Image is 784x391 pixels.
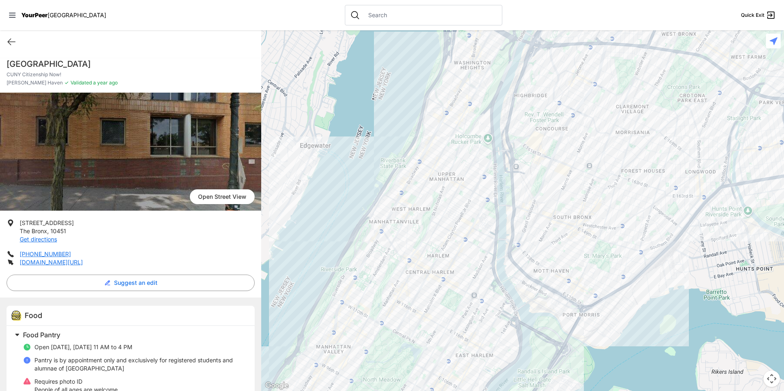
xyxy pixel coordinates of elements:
[763,371,780,387] button: Map camera controls
[23,331,60,339] span: Food Pantry
[263,380,290,391] a: Open this area in Google Maps (opens a new window)
[263,380,290,391] img: Google
[20,259,83,266] a: [DOMAIN_NAME][URL]
[741,12,764,18] span: Quick Exit
[7,275,255,291] button: Suggest an edit
[741,10,776,20] a: Quick Exit
[34,343,132,350] span: Open [DATE], [DATE] 11 AM to 4 PM
[34,377,118,386] p: Requires photo ID
[25,311,42,320] span: Food
[261,30,784,391] div: Harm Reduction Center
[363,11,497,19] input: Search
[47,227,49,234] span: ,
[190,189,255,204] a: Open Street View
[34,356,245,373] p: Pantry is by appointment only and exclusively for registered students and alumnae of [GEOGRAPHIC_...
[20,250,71,257] a: [PHONE_NUMBER]
[20,236,57,243] a: Get directions
[7,71,255,78] p: CUNY Citizenship Now!
[48,11,106,18] span: [GEOGRAPHIC_DATA]
[64,80,69,86] span: ✓
[20,219,74,226] span: [STREET_ADDRESS]
[92,80,118,86] span: a year ago
[71,80,92,86] span: Validated
[7,58,255,70] h1: [GEOGRAPHIC_DATA]
[20,227,47,234] span: The Bronx
[7,80,63,86] span: [PERSON_NAME] Haven
[21,13,106,18] a: YourPeer[GEOGRAPHIC_DATA]
[50,227,66,234] span: 10451
[21,11,48,18] span: YourPeer
[114,279,157,287] span: Suggest an edit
